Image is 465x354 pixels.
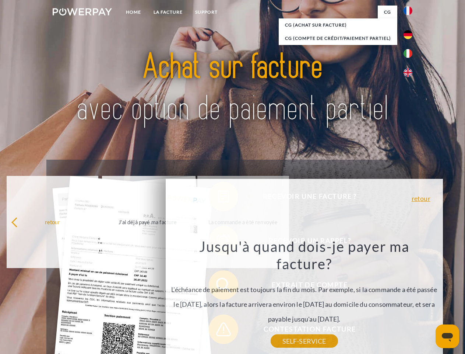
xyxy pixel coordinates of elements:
img: logo-powerpay-white.svg [53,8,112,15]
a: retour [412,195,430,202]
img: de [404,30,412,39]
a: CG (achat sur facture) [279,18,397,32]
a: SELF-SERVICE [271,334,338,348]
a: LA FACTURE [147,6,189,19]
div: retour [11,217,94,227]
iframe: Bouton de lancement de la fenêtre de messagerie [436,324,459,348]
h3: Jusqu'à quand dois-je payer ma facture? [170,237,438,273]
img: fr [404,6,412,15]
a: CG [378,6,397,19]
a: CG (Compte de crédit/paiement partiel) [279,32,397,45]
a: Home [120,6,147,19]
div: L'échéance de paiement est toujours la fin du mois. Par exemple, si la commande a été passée le [... [170,237,438,341]
img: it [404,49,412,58]
a: Support [189,6,224,19]
img: title-powerpay_fr.svg [70,35,395,141]
div: J'ai déjà payé ma facture [106,217,189,227]
img: en [404,68,412,77]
